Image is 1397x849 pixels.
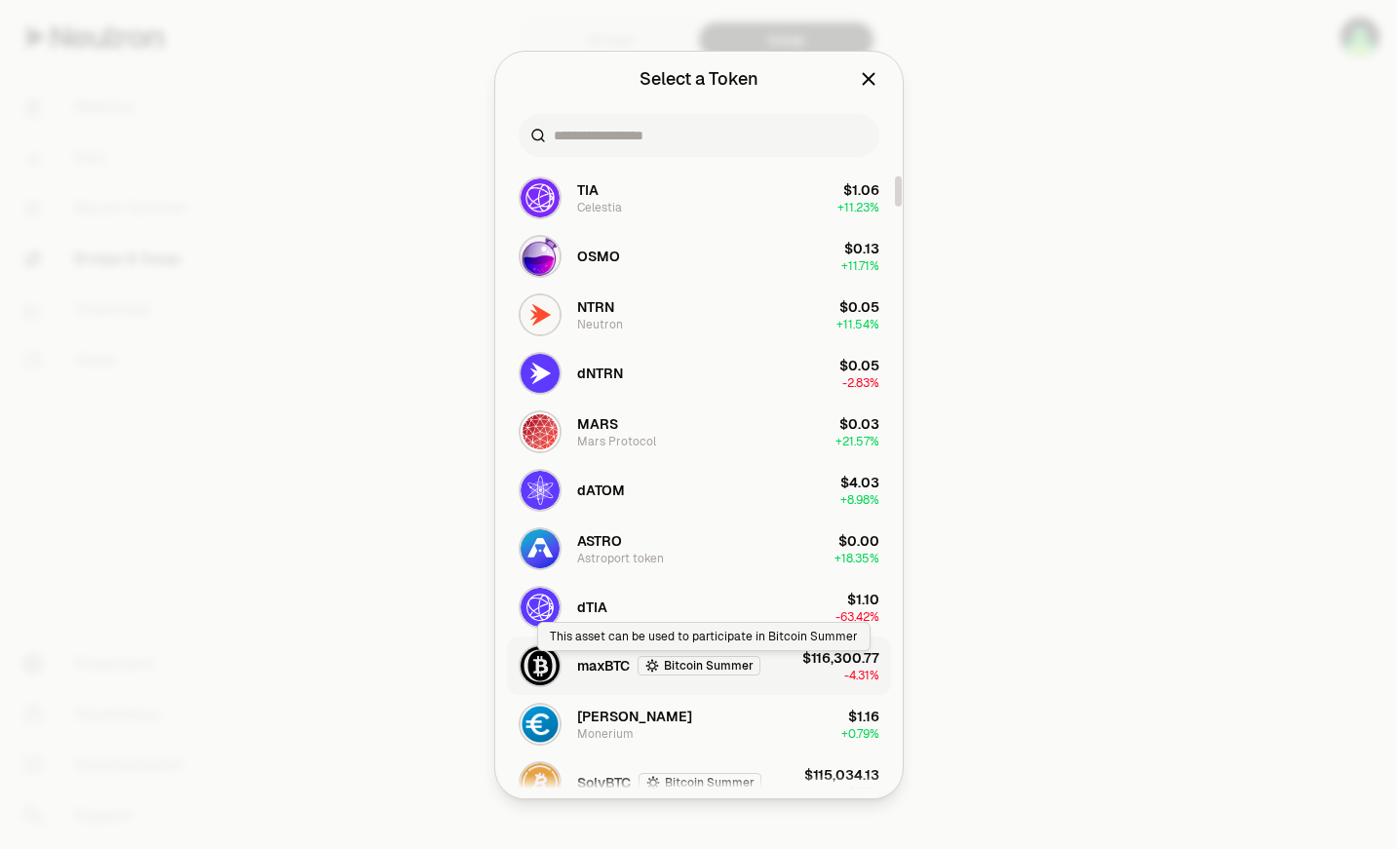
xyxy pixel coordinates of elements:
button: SolvBTC LogoSolvBTCBitcoin Summer$115,034.13+2.75% [507,753,891,812]
img: TIA Logo [521,178,560,217]
img: SolvBTC Logo [521,763,560,802]
button: dATOM LogodATOM$4.03+8.98% [507,461,891,520]
button: MARS LogoMARSMars Protocol$0.03+21.57% [507,403,891,461]
div: $1.16 [848,707,879,726]
span: dNTRN [577,364,623,383]
span: -63.42% [835,609,879,625]
span: dATOM [577,481,625,500]
span: maxBTC [577,656,630,675]
span: + 11.71% [841,258,879,274]
span: OSMO [577,247,620,266]
div: $1.10 [847,590,879,609]
span: -4.31% [844,668,879,683]
button: Bitcoin Summer [638,656,760,675]
div: $0.05 [839,297,879,317]
span: TIA [577,180,599,200]
div: $4.03 [840,473,879,492]
button: EURe Logo[PERSON_NAME]Monerium$1.16+0.79% [507,695,891,753]
button: dNTRN LogodNTRN$0.05-2.83% [507,344,891,403]
span: + 18.35% [834,551,879,566]
div: $115,034.13 [804,765,879,785]
span: MARS [577,414,618,434]
div: $1.06 [843,180,879,200]
span: SolvBTC [577,773,631,792]
span: + 0.79% [841,726,879,742]
img: EURe Logo [521,705,560,744]
div: Monerium [577,726,634,742]
span: + 11.23% [837,200,879,215]
img: dNTRN Logo [521,354,560,393]
div: Astroport token [577,551,664,566]
div: $116,300.77 [802,648,879,668]
div: Celestia [577,200,622,215]
span: + 21.57% [835,434,879,449]
span: NTRN [577,297,614,317]
img: NTRN Logo [521,295,560,334]
div: Select a Token [640,65,758,93]
div: $0.03 [839,414,879,434]
span: dTIA [577,598,607,617]
img: ASTRO Logo [521,529,560,568]
img: OSMO Logo [521,237,560,276]
img: maxBTC Logo [521,646,560,685]
button: dTIA LogodTIA$1.10-63.42% [507,578,891,637]
span: [PERSON_NAME] [577,707,692,726]
span: + 2.75% [841,785,879,800]
span: ASTRO [577,531,622,551]
img: dTIA Logo [521,588,560,627]
span: + 11.54% [836,317,879,332]
button: TIA LogoTIACelestia$1.06+11.23% [507,169,891,227]
img: MARS Logo [521,412,560,451]
button: ASTRO LogoASTROAstroport token$0.00+18.35% [507,520,891,578]
button: Close [858,65,879,93]
div: Neutron [577,317,623,332]
img: dATOM Logo [521,471,560,510]
div: $0.13 [844,239,879,258]
div: $0.00 [838,531,879,551]
span: + 8.98% [840,492,879,508]
button: OSMO LogoOSMO$0.13+11.71% [507,227,891,286]
div: $0.05 [839,356,879,375]
button: maxBTC LogomaxBTCBitcoin Summer$116,300.77-4.31% [507,637,891,695]
span: -2.83% [842,375,879,391]
button: NTRN LogoNTRNNeutron$0.05+11.54% [507,286,891,344]
div: Mars Protocol [577,434,656,449]
button: Bitcoin Summer [639,773,761,792]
